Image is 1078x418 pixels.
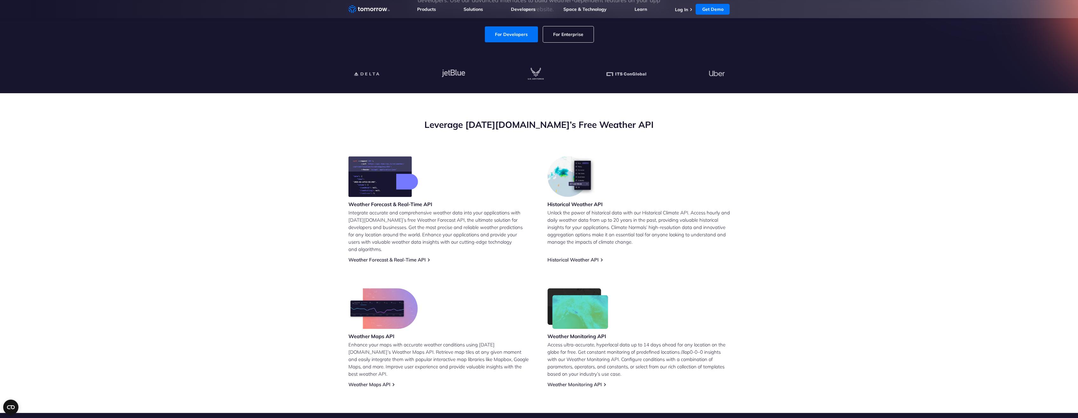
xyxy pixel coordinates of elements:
[463,6,483,12] a: Solutions
[348,381,390,387] a: Weather Maps API
[547,341,730,378] p: Access ultra-accurate, hyperlocal data up to 14 days ahead for any location on the globe for free...
[547,201,603,208] h3: Historical Weather API
[348,4,390,14] a: Home link
[348,341,531,378] p: Enhance your maps with accurate weather conditions using [DATE][DOMAIN_NAME]’s Weather Maps API. ...
[675,7,688,12] a: Log In
[348,119,730,131] h2: Leverage [DATE][DOMAIN_NAME]’s Free Weather API
[348,209,531,253] p: Integrate accurate and comprehensive weather data into your applications with [DATE][DOMAIN_NAME]...
[547,257,599,263] a: Historical Weather API
[696,4,730,15] a: Get Demo
[348,257,426,263] a: Weather Forecast & Real-Time API
[547,333,608,340] h3: Weather Monitoring API
[543,26,594,42] a: For Enterprise
[348,201,432,208] h3: Weather Forecast & Real-Time API
[547,381,602,387] a: Weather Monitoring API
[635,6,647,12] a: Learn
[417,6,436,12] a: Products
[348,333,418,340] h3: Weather Maps API
[511,6,535,12] a: Developers
[563,6,607,12] a: Space & Technology
[3,400,18,415] button: Open CMP widget
[547,209,730,246] p: Unlock the power of historical data with our Historical Climate API. Access hourly and daily weat...
[485,26,538,42] a: For Developers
